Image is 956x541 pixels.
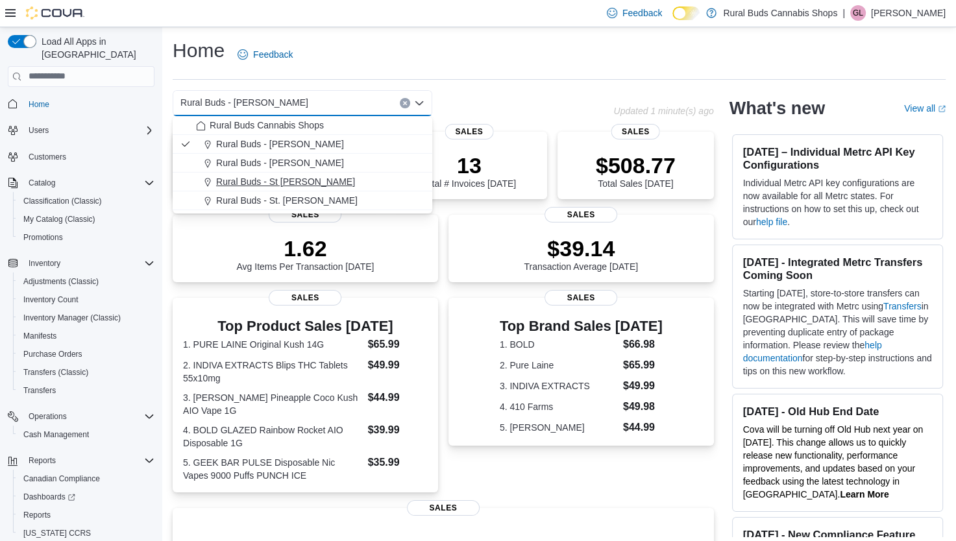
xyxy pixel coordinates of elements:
a: Dashboards [13,488,160,506]
h1: Home [173,38,225,64]
span: Rural Buds - St [PERSON_NAME] [216,175,355,188]
button: Inventory [3,254,160,272]
span: GL [853,5,863,21]
button: Rural Buds - St. [PERSON_NAME] [173,191,432,210]
span: Operations [29,411,67,422]
span: Adjustments (Classic) [18,274,154,289]
span: Canadian Compliance [18,471,154,487]
dd: $44.99 [368,390,428,405]
div: Total Sales [DATE] [596,152,676,189]
dt: 1. BOLD [500,338,618,351]
span: Rural Buds - [PERSON_NAME] [216,156,344,169]
button: Reports [3,451,160,470]
button: Promotions [13,228,160,246]
svg: External link [938,105,946,113]
input: Dark Mode [672,6,700,20]
dd: $49.99 [623,378,663,394]
a: Home [23,97,55,112]
span: Purchase Orders [23,349,82,359]
a: Dashboards [18,489,80,505]
p: Starting [DATE], store-to-store transfers can now be integrated with Metrc using in [GEOGRAPHIC_D... [743,287,932,378]
a: Adjustments (Classic) [18,274,104,289]
dt: 4. BOLD GLAZED Rainbow Rocket AIO Disposable 1G [183,424,363,450]
span: Manifests [18,328,154,344]
p: | [842,5,845,21]
span: Home [29,99,49,110]
span: Transfers (Classic) [18,365,154,380]
a: help file [756,217,787,227]
div: Avg Items Per Transaction [DATE] [236,235,374,272]
a: Classification (Classic) [18,193,107,209]
p: Updated 1 minute(s) ago [613,106,713,116]
span: Reports [18,507,154,523]
button: Canadian Compliance [13,470,160,488]
button: Inventory Manager (Classic) [13,309,160,327]
span: Users [29,125,49,136]
div: Transaction Average [DATE] [524,235,638,272]
a: Learn More [840,489,889,499]
span: Manifests [23,331,56,341]
dt: 2. INDIVA EXTRACTS Blips THC Tablets 55x10mg [183,359,363,385]
button: Rural Buds - [PERSON_NAME] [173,135,432,154]
span: Feedback [253,48,293,61]
span: Sales [611,124,660,139]
button: Operations [23,409,72,424]
button: Operations [3,407,160,426]
dd: $65.99 [623,357,663,373]
span: Inventory Manager (Classic) [23,313,121,323]
button: My Catalog (Classic) [13,210,160,228]
button: Reports [23,453,61,468]
button: Rural Buds - [PERSON_NAME] [173,154,432,173]
a: Transfers (Classic) [18,365,93,380]
button: Inventory [23,256,66,271]
span: Home [23,96,154,112]
p: Rural Buds Cannabis Shops [723,5,837,21]
p: [PERSON_NAME] [871,5,946,21]
dd: $44.99 [623,420,663,435]
span: Transfers [18,383,154,398]
div: Total # Invoices [DATE] [423,152,516,189]
h3: Top Product Sales [DATE] [183,319,428,334]
span: Rural Buds - St. [PERSON_NAME] [216,194,358,207]
span: Dark Mode [672,20,673,21]
dd: $66.98 [623,337,663,352]
button: Manifests [13,327,160,345]
button: Catalog [23,175,60,191]
dd: $49.99 [368,357,428,373]
p: 13 [423,152,516,178]
a: Canadian Compliance [18,471,105,487]
img: Cova [26,6,84,19]
button: Home [3,95,160,114]
span: My Catalog (Classic) [18,211,154,227]
button: Clear input [400,98,410,108]
span: Rural Buds Cannabis Shops [210,119,324,132]
span: Purchase Orders [18,346,154,362]
dt: 3. INDIVA EXTRACTS [500,379,618,392]
h3: [DATE] – Individual Metrc API Key Configurations [743,145,932,171]
dt: 5. GEEK BAR PULSE Disposable Nic Vapes 9000 Puffs PUNCH ICE [183,456,363,482]
span: Inventory Count [23,295,79,305]
a: Manifests [18,328,62,344]
span: Cash Management [23,429,89,440]
a: Feedback [232,42,298,67]
button: Close list of options [414,98,424,108]
dd: $49.98 [623,399,663,415]
span: Customers [23,149,154,165]
span: Canadian Compliance [23,474,100,484]
span: Inventory [23,256,154,271]
span: Inventory Manager (Classic) [18,310,154,326]
span: Sales [445,124,493,139]
span: Dashboards [18,489,154,505]
button: Rural Buds Cannabis Shops [173,116,432,135]
span: Reports [29,455,56,466]
span: Operations [23,409,154,424]
a: View allExternal link [904,103,946,114]
span: Feedback [622,6,662,19]
a: My Catalog (Classic) [18,211,101,227]
h3: [DATE] - Old Hub End Date [743,405,932,418]
a: Promotions [18,230,68,245]
p: $508.77 [596,152,676,178]
h2: What's new [729,98,825,119]
button: Classification (Classic) [13,192,160,210]
span: Rural Buds - [PERSON_NAME] [180,95,308,110]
